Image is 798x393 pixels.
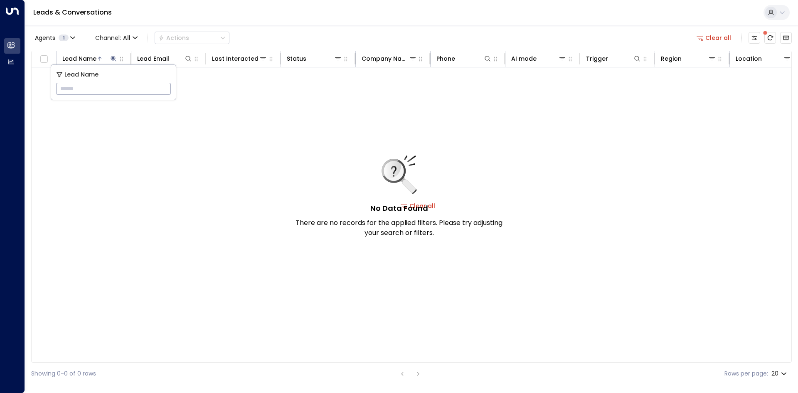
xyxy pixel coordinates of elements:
div: Region [661,54,716,64]
div: Region [661,54,682,64]
button: Channel:All [92,32,141,44]
div: AI mode [511,54,537,64]
span: 1 [59,35,69,41]
div: Lead Name [62,54,96,64]
p: There are no records for the applied filters. Please try adjusting your search or filters. [295,218,503,238]
div: Location [736,54,762,64]
div: 20 [771,368,788,380]
button: Clear all [693,32,735,44]
div: Status [287,54,342,64]
span: Channel: [92,32,141,44]
button: Agents1 [31,32,78,44]
button: Archived Leads [780,32,792,44]
div: Lead Email [137,54,169,64]
div: Company Name [362,54,417,64]
div: Phone [436,54,492,64]
div: AI mode [511,54,566,64]
span: All [123,35,131,41]
div: Location [736,54,791,64]
div: Button group with a nested menu [155,32,229,44]
span: Agents [35,35,55,41]
div: Trigger [586,54,641,64]
div: Last Interacted [212,54,259,64]
div: Lead Name [62,54,118,64]
span: Toggle select all [39,54,49,64]
span: Lead Name [64,70,99,79]
a: Leads & Conversations [33,7,112,17]
div: Trigger [586,54,608,64]
nav: pagination navigation [397,368,424,379]
div: Lead Email [137,54,192,64]
div: Phone [436,54,455,64]
div: Status [287,54,306,64]
div: Actions [158,34,189,42]
h5: No Data Found [370,203,428,214]
button: Actions [155,32,229,44]
div: Company Name [362,54,409,64]
div: Showing 0-0 of 0 rows [31,369,96,378]
span: There are new threads available. Refresh the grid to view the latest updates. [764,32,776,44]
button: Customize [749,32,760,44]
label: Rows per page: [724,369,768,378]
div: Last Interacted [212,54,267,64]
